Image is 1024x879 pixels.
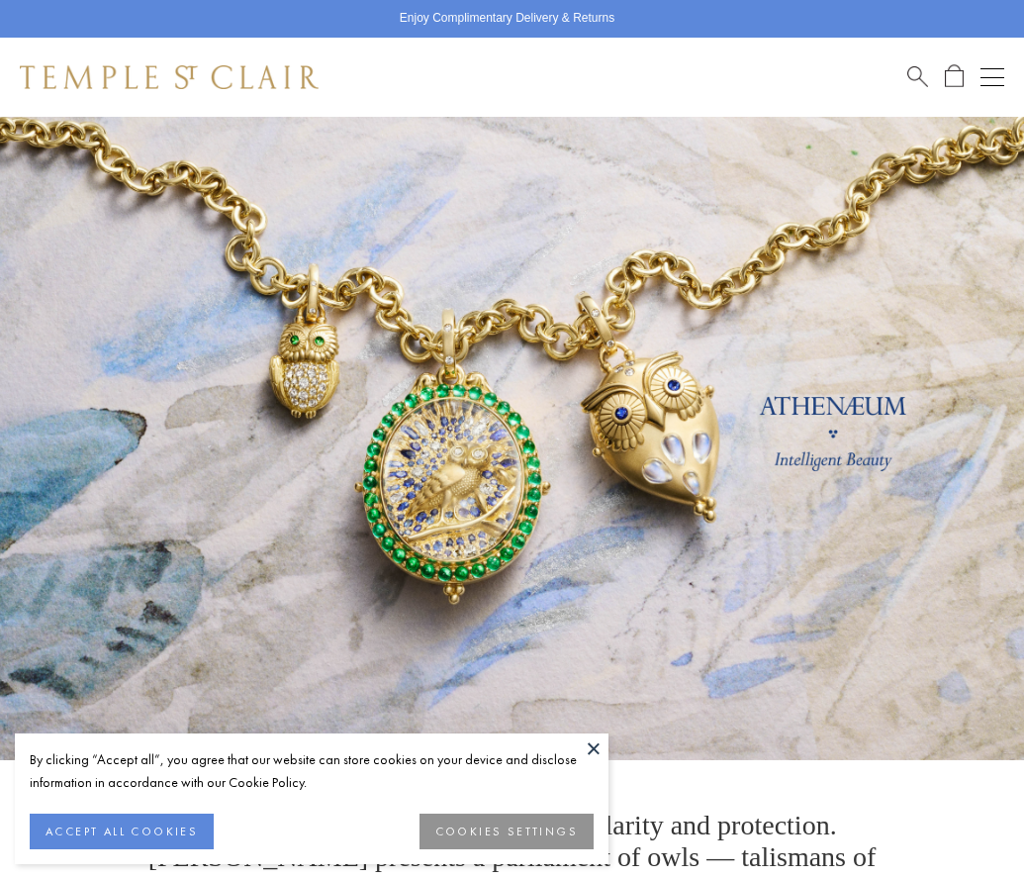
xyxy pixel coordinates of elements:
button: ACCEPT ALL COOKIES [30,814,214,849]
a: Search [907,64,928,89]
button: Open navigation [980,65,1004,89]
div: By clicking “Accept all”, you agree that our website can store cookies on your device and disclos... [30,748,594,794]
p: Enjoy Complimentary Delivery & Returns [400,9,614,29]
a: Open Shopping Bag [945,64,964,89]
img: Temple St. Clair [20,65,319,89]
button: COOKIES SETTINGS [419,814,594,849]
